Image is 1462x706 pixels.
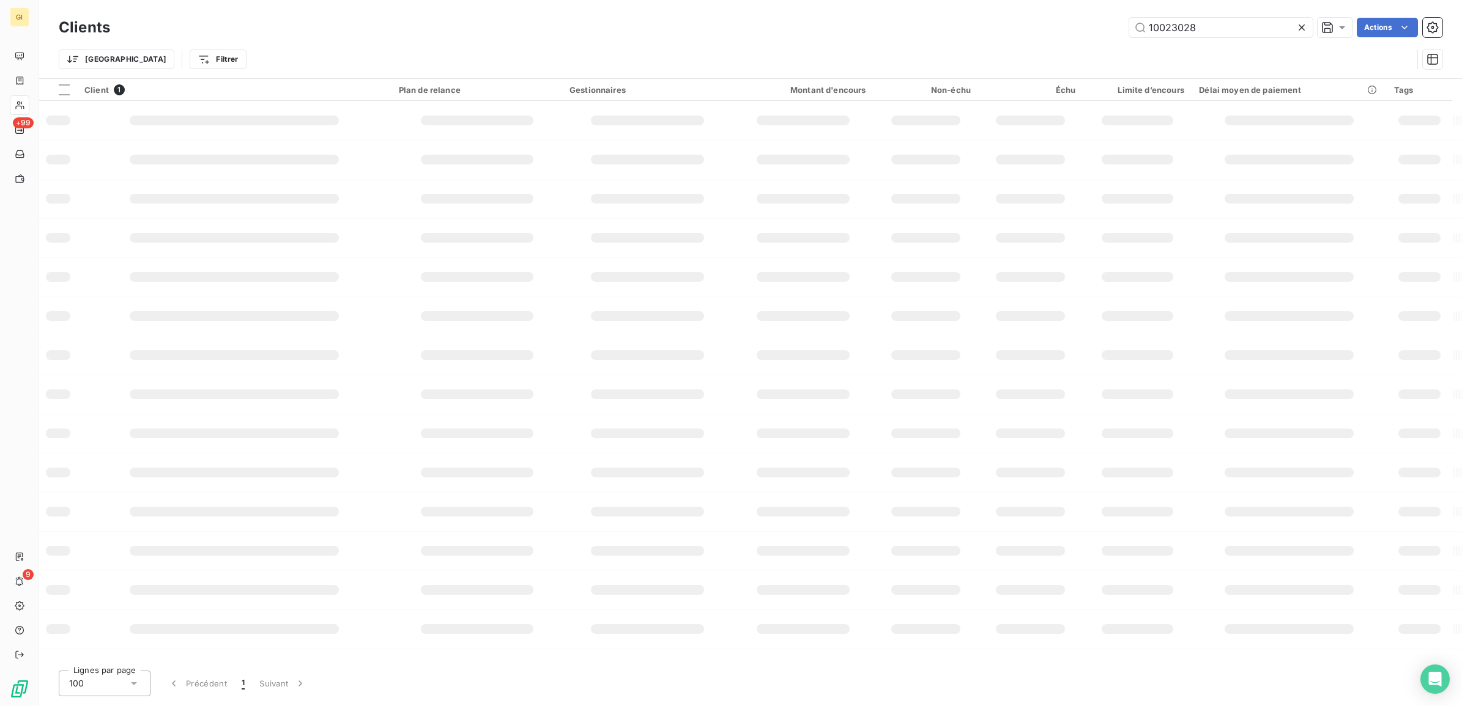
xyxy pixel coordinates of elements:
div: Limite d’encours [1090,85,1184,95]
span: Client [84,85,109,95]
button: Filtrer [190,50,246,69]
button: [GEOGRAPHIC_DATA] [59,50,174,69]
span: +99 [13,117,34,128]
div: Délai moyen de paiement [1199,85,1379,95]
div: Échu [985,85,1075,95]
span: 100 [69,677,84,689]
h3: Clients [59,17,110,39]
button: Précédent [160,671,234,696]
span: 9 [23,569,34,580]
div: GI [10,7,29,27]
input: Rechercher [1129,18,1313,37]
span: 1 [242,677,245,689]
div: Plan de relance [399,85,555,95]
div: Tags [1394,85,1445,95]
span: 1 [114,84,125,95]
button: 1 [234,671,252,696]
div: Open Intercom Messenger [1420,664,1450,694]
button: Actions [1357,18,1418,37]
div: Non-échu [881,85,971,95]
div: Gestionnaires [570,85,725,95]
button: Suivant [252,671,314,696]
img: Logo LeanPay [10,679,29,699]
div: Montant d'encours [740,85,866,95]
